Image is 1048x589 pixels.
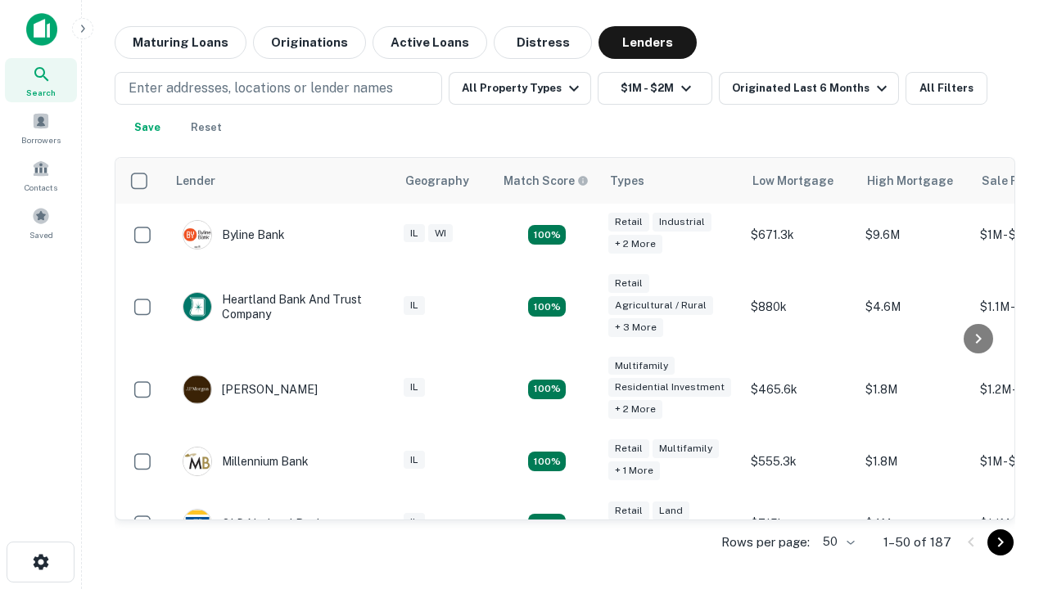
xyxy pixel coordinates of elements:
div: Capitalize uses an advanced AI algorithm to match your search with the best lender. The match sco... [504,172,589,190]
iframe: Chat Widget [966,458,1048,537]
div: IL [404,378,425,397]
div: + 2 more [608,235,662,254]
div: Geography [405,171,469,191]
span: Saved [29,228,53,241]
td: $715k [743,492,857,555]
div: IL [404,224,425,243]
td: $671.3k [743,204,857,266]
span: Borrowers [21,133,61,146]
a: Saved [5,200,77,245]
span: Contacts [25,181,57,194]
button: Originated Last 6 Months [719,72,899,105]
th: Lender [166,158,395,204]
div: Matching Properties: 27, hasApolloMatch: undefined [528,380,566,399]
td: $555.3k [743,430,857,492]
button: Save your search to get updates of matches that match your search criteria. [121,111,174,144]
button: Maturing Loans [115,26,246,59]
button: Originations [253,26,366,59]
a: Borrowers [5,106,77,150]
button: Lenders [599,26,697,59]
button: Go to next page [987,529,1014,555]
td: $4.6M [857,266,972,348]
div: OLD National Bank [183,509,323,538]
div: Lender [176,171,215,191]
a: Contacts [5,153,77,197]
div: Byline Bank [183,220,285,250]
td: $465.6k [743,348,857,431]
button: All Filters [906,72,987,105]
img: picture [183,221,211,249]
span: Search [26,86,56,99]
th: Types [600,158,743,204]
th: Capitalize uses an advanced AI algorithm to match your search with the best lender. The match sco... [494,158,600,204]
button: Active Loans [373,26,487,59]
td: $4M [857,492,972,555]
div: Originated Last 6 Months [732,79,892,98]
div: Residential Investment [608,378,731,397]
div: Matching Properties: 17, hasApolloMatch: undefined [528,297,566,317]
div: Industrial [653,213,711,232]
div: WI [428,224,453,243]
div: Retail [608,213,649,232]
div: Heartland Bank And Trust Company [183,292,379,321]
div: Multifamily [608,357,675,375]
div: Land [653,501,689,520]
div: Matching Properties: 22, hasApolloMatch: undefined [528,225,566,245]
img: picture [183,510,211,537]
div: [PERSON_NAME] [183,375,318,404]
div: Retail [608,274,649,293]
div: Multifamily [653,439,719,458]
td: $880k [743,266,857,348]
p: Enter addresses, locations or lender names [129,79,393,98]
th: High Mortgage [857,158,972,204]
p: Rows per page: [721,533,810,552]
button: Enter addresses, locations or lender names [115,72,442,105]
img: picture [183,375,211,403]
p: 1–50 of 187 [883,533,951,552]
div: Low Mortgage [752,171,833,191]
img: picture [183,293,211,321]
button: $1M - $2M [598,72,712,105]
div: + 2 more [608,400,662,419]
img: picture [183,447,211,475]
div: + 1 more [608,461,660,480]
td: $1.8M [857,430,972,492]
div: 50 [816,530,857,554]
a: Search [5,58,77,102]
div: Types [610,171,644,191]
div: IL [404,451,425,470]
td: $1.8M [857,348,972,431]
div: Retail [608,439,649,458]
th: Geography [395,158,494,204]
div: IL [404,296,425,315]
div: Matching Properties: 16, hasApolloMatch: undefined [528,452,566,471]
button: All Property Types [449,72,591,105]
img: capitalize-icon.png [26,13,57,46]
div: Millennium Bank [183,447,309,476]
h6: Match Score [504,172,585,190]
div: + 3 more [608,318,663,337]
div: IL [404,513,425,532]
div: Matching Properties: 18, hasApolloMatch: undefined [528,514,566,533]
th: Low Mortgage [743,158,857,204]
button: Reset [180,111,233,144]
button: Distress [494,26,592,59]
td: $9.6M [857,204,972,266]
div: Agricultural / Rural [608,296,713,315]
div: Retail [608,501,649,520]
div: High Mortgage [867,171,953,191]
